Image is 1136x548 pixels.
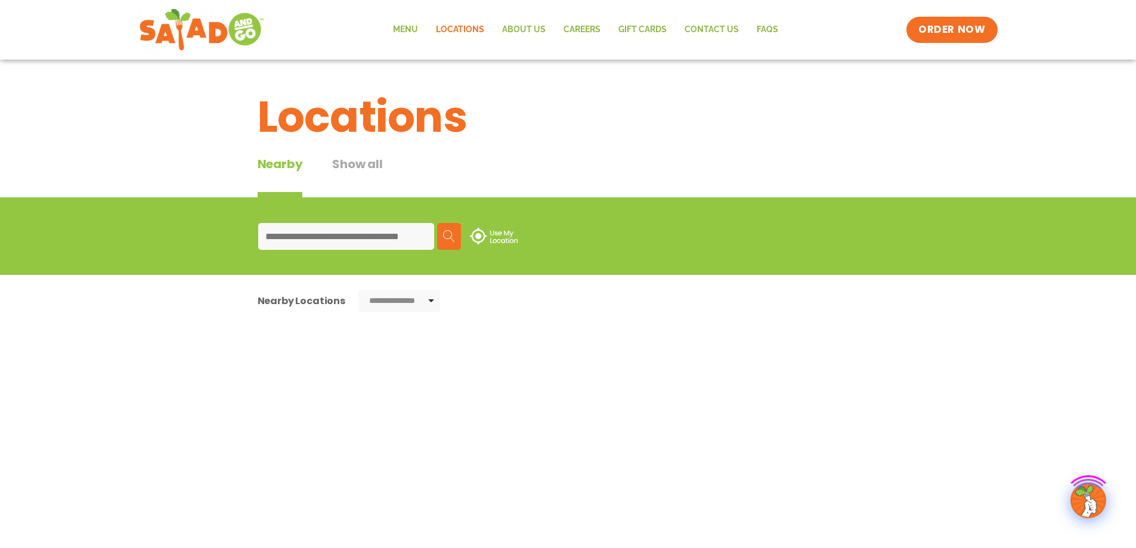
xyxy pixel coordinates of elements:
[555,16,609,44] a: Careers
[258,85,879,149] h1: Locations
[332,155,382,197] button: Show all
[906,17,997,43] a: ORDER NOW
[443,230,455,242] img: search.svg
[258,293,345,308] div: Nearby Locations
[258,155,303,197] div: Nearby
[493,16,555,44] a: About Us
[258,155,413,197] div: Tabbed content
[676,16,748,44] a: Contact Us
[384,16,427,44] a: Menu
[748,16,787,44] a: FAQs
[470,228,518,244] img: use-location.svg
[427,16,493,44] a: Locations
[384,16,787,44] nav: Menu
[609,16,676,44] a: GIFT CARDS
[139,6,265,54] img: new-SAG-logo-768×292
[918,23,985,37] span: ORDER NOW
